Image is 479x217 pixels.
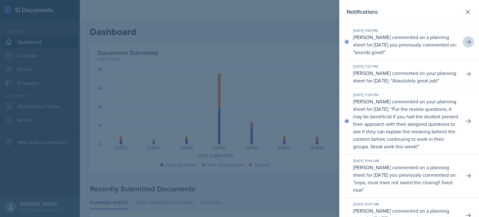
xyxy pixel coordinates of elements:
[353,33,459,56] p: [PERSON_NAME] commented on a planning sheet for [DATE] you previously commented on: " "
[353,69,459,84] p: [PERSON_NAME] commented on your planning sheet for [DATE]: " "
[392,77,438,84] p: Absolutely great job!
[353,28,459,33] div: [DATE] 1:59 PM
[353,158,459,164] div: [DATE] 11:49 AM
[353,201,459,207] div: [DATE] 11:47 AM
[353,64,459,69] div: [DATE] 7:07 PM
[355,49,384,56] p: sounds good!
[347,7,378,16] h2: Notifications
[353,164,459,194] p: [PERSON_NAME] commented on a planning sheet for [DATE] you previously commented on: " "
[353,98,459,150] p: [PERSON_NAME] commented on your planning sheet for [DATE]: " "
[353,92,459,98] div: [DATE] 7:00 PM
[353,179,452,193] p: oops, must have not saved the closing!! fixed now
[353,106,458,150] p: For the review questions, it may be beneficial if you had the student present their approach with...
